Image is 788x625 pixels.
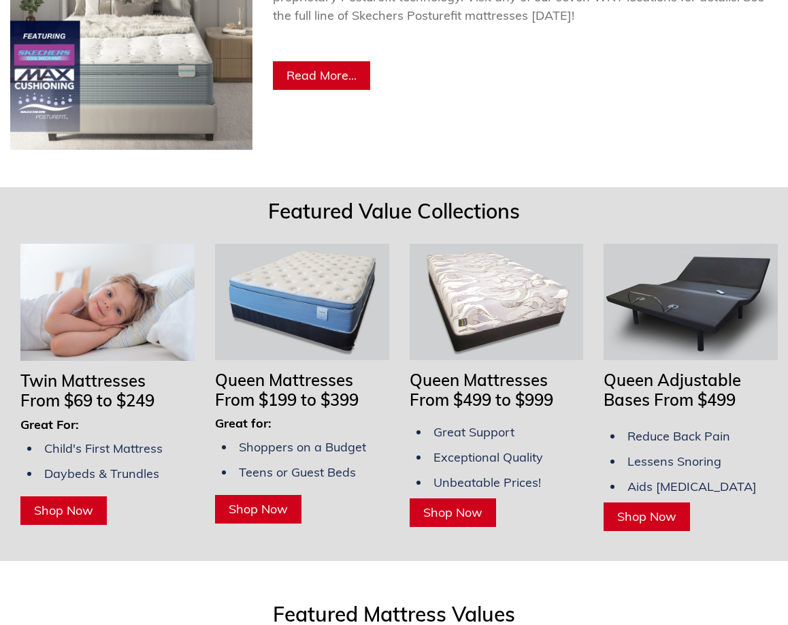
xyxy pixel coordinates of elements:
img: Queen Mattresses From $449 to $949 [410,244,584,359]
span: Great For: [20,417,79,432]
span: Shoppers on a Budget [239,439,366,455]
span: From $69 to $249 [20,390,154,411]
span: Shop Now [423,504,482,520]
a: Shop Now [604,502,690,531]
span: From $499 to $999 [410,389,553,410]
span: Read More... [286,67,357,83]
a: Read More... [273,61,370,90]
span: Exceptional Quality [433,449,543,465]
a: Shop Now [20,496,107,525]
span: Shop Now [34,502,93,518]
span: Great for: [215,415,272,431]
span: From $199 to $399 [215,389,359,410]
a: Shop Now [215,495,301,524]
span: Great Support [433,424,514,440]
span: Queen Adjustable Bases From $499 [604,370,741,410]
img: Queen Mattresses From $199 to $349 [215,244,389,359]
img: Adjustable Bases Starting at $379 [604,244,778,360]
span: Teens or Guest Beds [239,464,356,480]
span: Queen Mattresses [410,370,548,390]
span: Child's First Mattress [44,440,163,456]
span: Featured Value Collections [268,198,520,224]
span: Twin Mattresses [20,370,146,391]
span: Daybeds & Trundles [44,466,159,481]
span: Lessens Snoring [627,453,721,469]
a: Shop Now [410,498,496,527]
span: Aids [MEDICAL_DATA] [627,479,757,494]
span: Queen Mattresses [215,370,353,390]
span: Unbeatable Prices! [433,475,541,490]
img: Twin Mattresses From $69 to $169 [20,244,195,361]
span: Shop Now [617,509,676,524]
span: Shop Now [229,501,288,517]
span: Reduce Back Pain [627,428,730,444]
